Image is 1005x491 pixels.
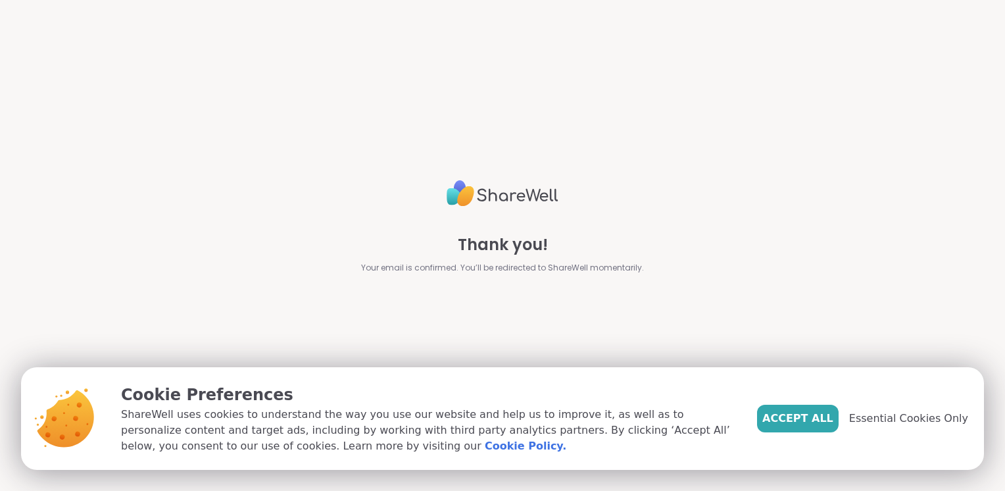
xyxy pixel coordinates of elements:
[485,438,566,454] a: Cookie Policy.
[121,383,736,407] p: Cookie Preferences
[762,411,833,426] span: Accept All
[458,233,548,257] span: Thank you!
[121,407,736,454] p: ShareWell uses cookies to understand the way you use our website and help us to improve it, as we...
[757,405,839,432] button: Accept All
[361,262,644,274] span: Your email is confirmed. You’ll be redirected to ShareWell momentarily.
[849,411,968,426] span: Essential Cookies Only
[447,175,558,213] img: ShareWell Logo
